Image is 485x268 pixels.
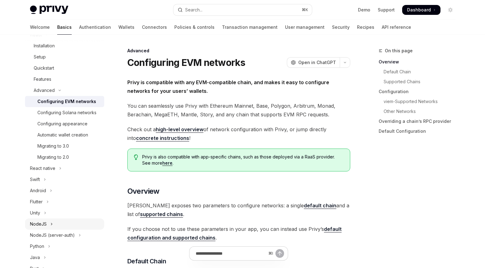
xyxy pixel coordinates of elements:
a: Transaction management [222,20,278,35]
div: Swift [30,176,40,183]
button: Send message [275,249,284,258]
span: On this page [385,47,413,54]
a: high-level overview [156,126,203,133]
button: Toggle Android section [25,185,104,196]
button: Toggle Python section [25,241,104,252]
a: Overriding a chain’s RPC provider [379,116,460,126]
a: Default Configuration [379,126,460,136]
span: [PERSON_NAME] exposes two parameters to configure networks: a single and a list of . [127,201,350,218]
a: Configuration [379,87,460,97]
div: Installation [34,42,55,50]
h1: Configuring EVM networks [127,57,245,68]
a: Installation [25,40,104,51]
div: Automatic wallet creation [37,131,88,139]
a: User management [285,20,325,35]
a: Features [25,74,104,85]
a: Other Networks [379,106,460,116]
a: viem-Supported Networks [379,97,460,106]
a: here [162,160,172,166]
a: Migrating to 3.0 [25,140,104,152]
span: Check out a of network configuration with Privy, or jump directly into ! [127,125,350,142]
span: You can seamlessly use Privy with Ethereum Mainnet, Base, Polygon, Arbitrum, Monad, Berachain, Me... [127,102,350,119]
a: API reference [382,20,411,35]
div: Android [30,187,46,194]
a: Default Chain [379,67,460,77]
a: Basics [57,20,72,35]
a: Recipes [357,20,374,35]
div: Migrating to 2.0 [37,153,69,161]
a: Configuring Solana networks [25,107,104,118]
div: React native [30,165,55,172]
strong: default chain [304,202,336,209]
img: light logo [30,6,68,14]
a: Quickstart [25,63,104,74]
a: Welcome [30,20,50,35]
button: Toggle Flutter section [25,196,104,207]
a: Configuring EVM networks [25,96,104,107]
button: Toggle NodeJS section [25,218,104,230]
div: Search... [185,6,202,14]
div: Migrating to 3.0 [37,142,69,150]
a: Setup [25,51,104,63]
div: Configuring Solana networks [37,109,96,116]
span: Dashboard [407,7,431,13]
button: Toggle Unity section [25,207,104,218]
div: Features [34,76,51,83]
a: Security [332,20,350,35]
button: Toggle React native section [25,163,104,174]
div: Java [30,254,40,261]
span: ⌘ K [302,7,308,12]
a: Configuring appearance [25,118,104,129]
button: Toggle NodeJS (server-auth) section [25,230,104,241]
input: Ask a question... [196,247,266,260]
div: Flutter [30,198,43,205]
div: Configuring EVM networks [37,98,96,105]
a: Support [378,7,395,13]
a: Supported Chains [379,77,460,87]
a: Wallets [118,20,134,35]
span: Privy is also compatible with app-specific chains, such as those deployed via a RaaS provider. Se... [142,154,343,166]
svg: Tip [134,154,138,160]
a: Connectors [142,20,167,35]
a: Automatic wallet creation [25,129,104,140]
a: Dashboard [402,5,440,15]
a: Policies & controls [174,20,215,35]
div: Setup [34,53,46,61]
a: concrete instructions [136,135,189,141]
span: Open in ChatGPT [298,59,336,66]
div: Configuring appearance [37,120,87,128]
button: Toggle Advanced section [25,85,104,96]
button: Toggle dark mode [445,5,455,15]
div: Unity [30,209,40,217]
div: Advanced [34,87,55,94]
div: Python [30,243,44,250]
div: NodeJS (server-auth) [30,231,75,239]
strong: Privy is compatible with any EVM-compatible chain, and makes it easy to configure networks for yo... [127,79,329,94]
a: supported chains [140,211,183,218]
button: Toggle Java section [25,252,104,263]
div: Advanced [127,48,350,54]
span: If you choose not to use these parameters in your app, you can instead use Privy’s . [127,225,350,242]
button: Open in ChatGPT [287,57,340,68]
button: Toggle Swift section [25,174,104,185]
a: Overview [379,57,460,67]
span: Overview [127,186,160,196]
a: Demo [358,7,370,13]
a: Migrating to 2.0 [25,152,104,163]
a: default chain [304,202,336,209]
div: NodeJS [30,220,47,228]
a: Authentication [79,20,111,35]
button: Open search [173,4,312,15]
div: Quickstart [34,64,54,72]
